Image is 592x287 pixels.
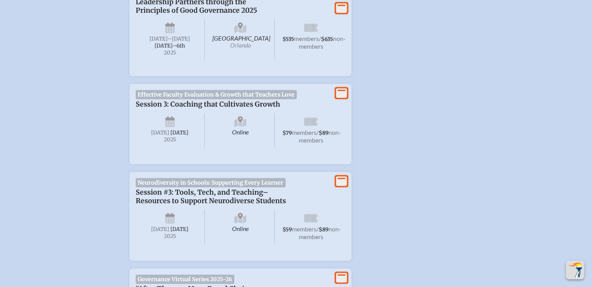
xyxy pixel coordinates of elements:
span: –[DATE] [168,36,190,42]
span: non-members [299,129,341,144]
span: [DATE]–⁠6th [155,42,185,49]
span: / [316,225,319,233]
span: 2025 [142,50,198,56]
span: / [319,35,321,42]
span: Session 3: Coaching that Cultivates Growth [136,100,280,109]
span: $535 [283,36,294,42]
span: 2025 [142,137,198,143]
span: members [292,225,316,233]
span: members [294,35,319,42]
span: [DATE] [170,226,188,233]
span: Neurodiversity in Schools: Supporting Every Learner [136,178,286,187]
span: Effective Faculty Evaluation & Growth that Teachers Love [136,90,297,99]
span: non-members [299,35,346,50]
span: Online [206,113,275,147]
img: To the top [567,262,583,278]
span: $89 [319,130,328,136]
span: $79 [283,130,292,136]
span: [DATE] [150,36,168,42]
button: Scroll Top [566,261,584,279]
span: Orlando [230,41,251,49]
span: [DATE] [151,129,169,136]
span: [DATE] [170,129,188,136]
span: 2025 [142,233,198,239]
span: members [292,129,316,136]
span: Session #3: Tools, Tech, and Teaching–Resources to Support Neurodiverse Students [136,188,286,205]
span: $59 [283,226,292,233]
span: [GEOGRAPHIC_DATA] [206,19,275,59]
span: $635 [321,36,333,42]
span: non-members [299,225,341,240]
span: $89 [319,226,328,233]
span: [DATE] [151,226,169,233]
span: Governance Virtual Series 2025-26 [136,275,234,284]
span: Online [206,210,275,244]
span: / [316,129,319,136]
